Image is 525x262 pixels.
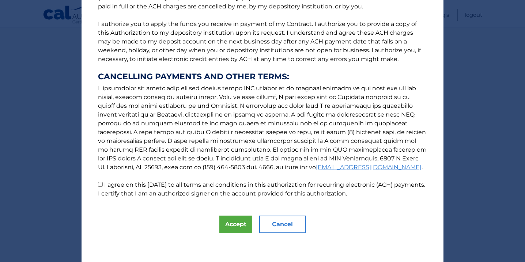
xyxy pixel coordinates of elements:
[98,181,425,197] label: I agree on this [DATE] to all terms and conditions in this authorization for recurring electronic...
[259,216,306,233] button: Cancel
[316,164,422,171] a: [EMAIL_ADDRESS][DOMAIN_NAME]
[98,72,427,81] strong: CANCELLING PAYMENTS AND OTHER TERMS:
[219,216,252,233] button: Accept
